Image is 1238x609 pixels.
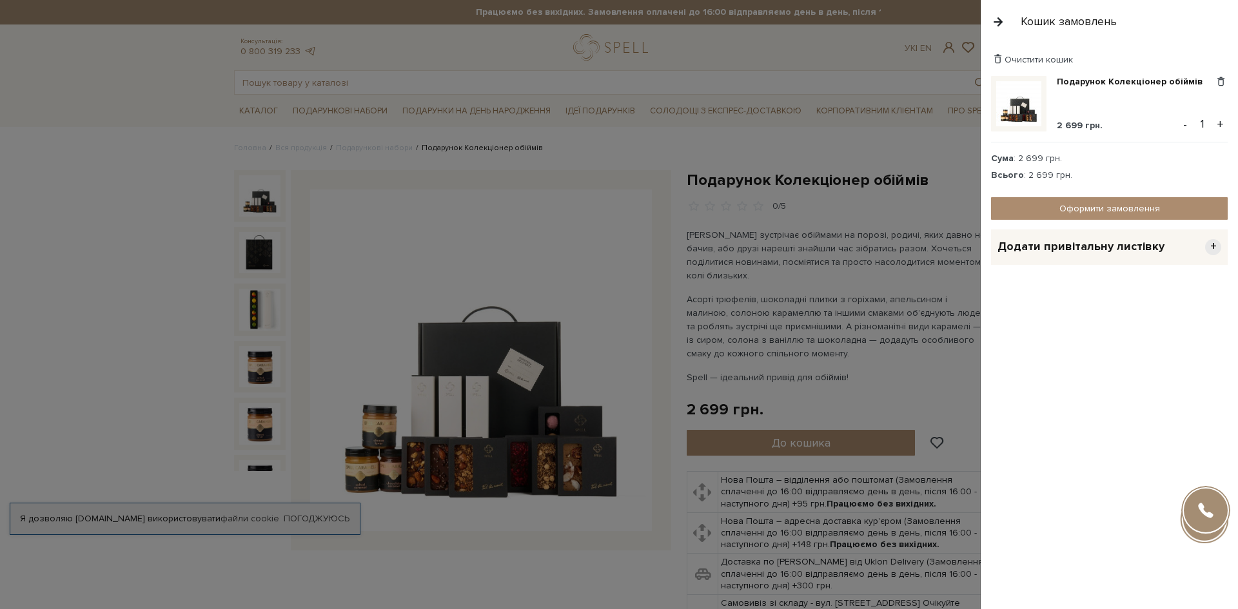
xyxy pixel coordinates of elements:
button: + [1213,115,1228,134]
div: : 2 699 грн. [991,153,1228,164]
img: Подарунок Колекціонер обіймів [996,81,1041,126]
span: 2 699 грн. [1057,120,1103,131]
strong: Сума [991,153,1014,164]
div: Очистити кошик [991,53,1228,66]
a: Подарунок Колекціонер обіймів [1057,76,1212,88]
a: Оформити замовлення [991,197,1228,220]
span: Додати привітальну листівку [997,239,1164,254]
div: : 2 699 грн. [991,169,1228,181]
button: - [1179,115,1192,134]
span: + [1205,239,1221,255]
div: Кошик замовлень [1021,14,1117,29]
strong: Всього [991,169,1024,180]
